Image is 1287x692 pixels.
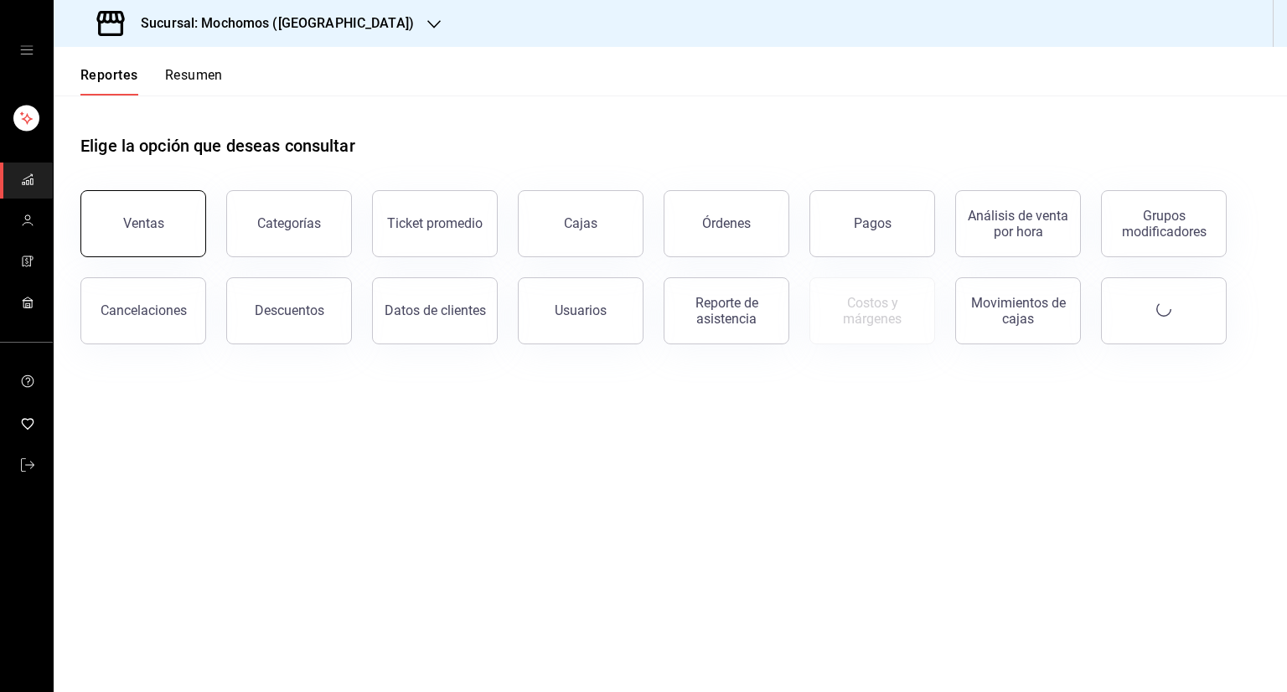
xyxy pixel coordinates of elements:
div: Descuentos [255,302,324,318]
button: Ventas [80,190,206,257]
h1: Elige la opción que deseas consultar [80,133,355,158]
div: Cajas [564,215,597,231]
div: Datos de clientes [385,302,486,318]
div: Usuarios [555,302,607,318]
div: Análisis de venta por hora [966,208,1070,240]
button: Grupos modificadores [1101,190,1227,257]
div: Costos y márgenes [820,295,924,327]
button: Órdenes [664,190,789,257]
button: Contrata inventarios para ver este reporte [809,277,935,344]
button: Análisis de venta por hora [955,190,1081,257]
button: Pagos [809,190,935,257]
button: Movimientos de cajas [955,277,1081,344]
button: Reporte de asistencia [664,277,789,344]
div: Ventas [123,215,164,231]
button: Usuarios [518,277,643,344]
button: open drawer [20,44,34,57]
button: Ticket promedio [372,190,498,257]
button: Reportes [80,67,138,96]
div: Movimientos de cajas [966,295,1070,327]
div: Categorías [257,215,321,231]
button: Categorías [226,190,352,257]
button: Resumen [165,67,223,96]
div: Reporte de asistencia [675,295,778,327]
div: navigation tabs [80,67,223,96]
div: Cancelaciones [101,302,187,318]
button: Cancelaciones [80,277,206,344]
button: Cajas [518,190,643,257]
h3: Sucursal: Mochomos ([GEOGRAPHIC_DATA]) [127,13,414,34]
button: Datos de clientes [372,277,498,344]
div: Pagos [854,215,892,231]
button: Descuentos [226,277,352,344]
div: Ticket promedio [387,215,483,231]
div: Grupos modificadores [1112,208,1216,240]
div: Órdenes [702,215,751,231]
